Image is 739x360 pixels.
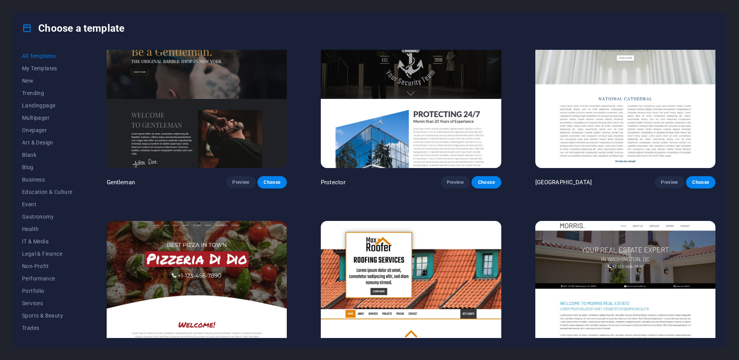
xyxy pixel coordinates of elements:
[321,2,501,168] img: Protector
[22,75,73,87] button: New
[22,112,73,124] button: Multipager
[661,179,678,185] span: Preview
[22,251,73,257] span: Legal & Finance
[22,263,73,269] span: Non-Profit
[22,334,73,346] button: Travel
[22,211,73,223] button: Gastronomy
[22,149,73,161] button: Blank
[226,176,255,188] button: Preview
[22,288,73,294] span: Portfolio
[22,53,73,59] span: All Templates
[22,235,73,248] button: IT & Media
[22,136,73,149] button: Art & Design
[22,322,73,334] button: Trades
[472,176,501,188] button: Choose
[22,201,73,207] span: Event
[22,65,73,71] span: My Templates
[447,179,464,185] span: Preview
[22,164,73,170] span: Blog
[22,173,73,186] button: Business
[22,275,73,282] span: Performance
[22,226,73,232] span: Health
[22,309,73,322] button: Sports & Beauty
[22,189,73,195] span: Education & Culture
[257,176,287,188] button: Choose
[22,90,73,96] span: Trending
[22,127,73,133] span: Onepager
[692,179,709,185] span: Choose
[441,176,470,188] button: Preview
[22,22,124,34] h4: Choose a template
[232,179,249,185] span: Preview
[22,312,73,319] span: Sports & Beauty
[22,124,73,136] button: Onepager
[107,178,135,186] p: Gentleman
[22,62,73,75] button: My Templates
[22,248,73,260] button: Legal & Finance
[22,99,73,112] button: Landingpage
[22,78,73,84] span: New
[22,214,73,220] span: Gastronomy
[22,285,73,297] button: Portfolio
[22,152,73,158] span: Blank
[22,198,73,211] button: Event
[655,176,684,188] button: Preview
[107,2,287,168] img: Gentleman
[22,139,73,146] span: Art & Design
[264,179,281,185] span: Choose
[22,223,73,235] button: Health
[22,186,73,198] button: Education & Culture
[22,300,73,306] span: Services
[22,272,73,285] button: Performance
[22,87,73,99] button: Trending
[22,337,73,343] span: Travel
[22,50,73,62] button: All Templates
[22,297,73,309] button: Services
[686,176,715,188] button: Choose
[535,2,715,168] img: National Cathedral
[22,102,73,109] span: Landingpage
[478,179,495,185] span: Choose
[22,115,73,121] span: Multipager
[535,178,592,186] p: [GEOGRAPHIC_DATA]
[22,161,73,173] button: Blog
[22,260,73,272] button: Non-Profit
[22,238,73,245] span: IT & Media
[22,325,73,331] span: Trades
[321,178,346,186] p: Protector
[22,177,73,183] span: Business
